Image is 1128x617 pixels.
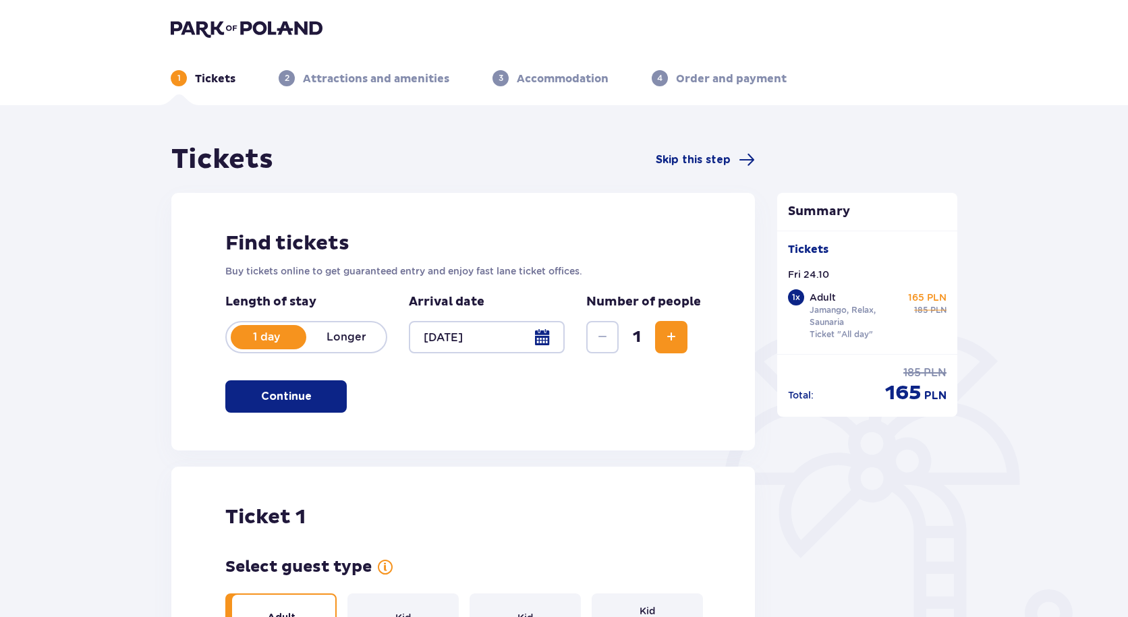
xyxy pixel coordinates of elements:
div: 4Order and payment [652,70,787,86]
button: Increase [655,321,687,353]
p: 4 [657,72,662,84]
p: Buy tickets online to get guaranteed entry and enjoy fast lane ticket offices. [225,264,701,278]
div: 3Accommodation [492,70,609,86]
p: Accommodation [517,71,609,86]
p: Total : [788,388,814,402]
p: Ticket "All day" [810,328,873,341]
p: Arrival date [409,294,484,310]
span: 185 [903,365,921,380]
p: Longer [306,330,386,345]
p: Continue [261,389,312,404]
p: Jamango, Relax, Saunaria [810,304,903,328]
span: PLN [924,388,947,403]
img: Park of Poland logo [171,19,322,38]
a: Skip this step [656,152,755,168]
p: Tickets [195,71,235,86]
p: 165 PLN [908,291,947,304]
div: 2Attractions and amenities [279,70,449,86]
div: 1Tickets [171,70,235,86]
h2: Ticket 1 [225,504,306,530]
p: Length of stay [225,294,387,310]
p: Tickets [788,242,828,257]
p: 2 [285,72,289,84]
p: Number of people [586,294,701,310]
p: Fri 24.10 [788,268,829,281]
p: 1 day [227,330,306,345]
span: Skip this step [656,152,731,167]
p: 1 [177,72,181,84]
h1: Tickets [171,143,273,177]
span: 165 [885,380,922,406]
h2: Find tickets [225,231,701,256]
h3: Select guest type [225,557,372,577]
p: Adult [810,291,836,304]
p: Attractions and amenities [303,71,449,86]
span: PLN [924,365,947,380]
span: PLN [930,304,947,316]
button: Decrease [586,321,619,353]
span: 1 [621,327,652,347]
p: Order and payment [676,71,787,86]
p: 3 [499,72,503,84]
span: 185 [914,304,928,316]
div: 1 x [788,289,804,305]
button: Continue [225,380,347,413]
p: Summary [777,204,958,220]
